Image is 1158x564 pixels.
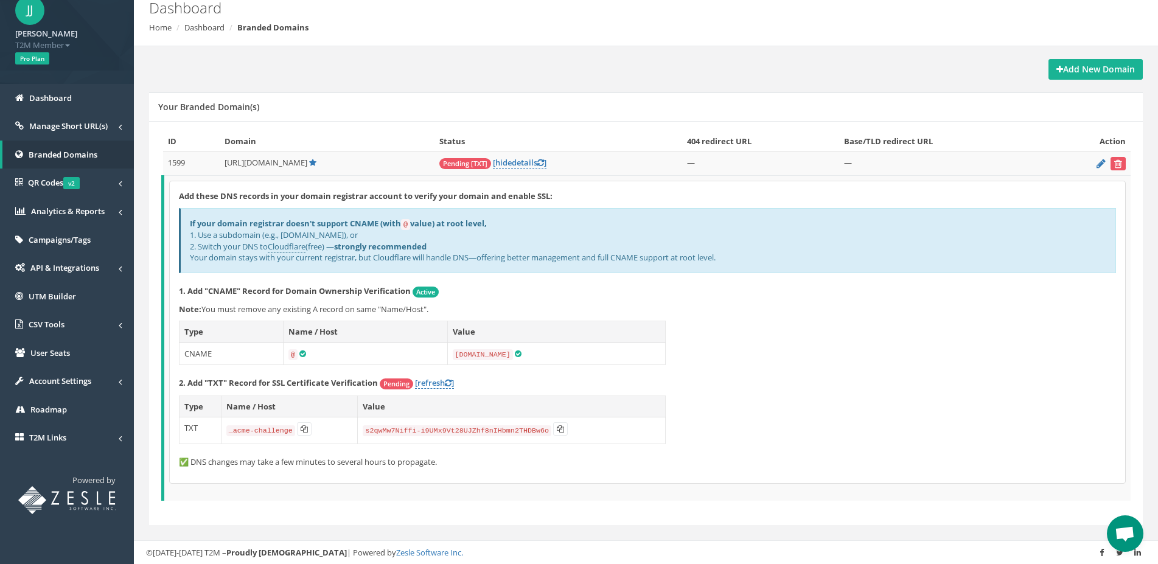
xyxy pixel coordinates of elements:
[363,425,551,436] code: s2qwMw7Niffi-i9UMx9Vt28UJZhf8nIHbmn2THDBw6o
[179,456,1116,468] p: ✅ DNS changes may take a few minutes to several hours to propagate.
[18,486,116,514] img: T2M URL Shortener powered by Zesle Software Inc.
[29,149,97,160] span: Branded Domains
[179,304,1116,315] p: You must remove any existing A record on same "Name/Host".
[380,378,413,389] span: Pending
[29,92,72,103] span: Dashboard
[839,152,1048,176] td: —
[309,157,316,168] a: Default
[179,190,553,201] strong: Add these DNS records in your domain registrar account to verify your domain and enable SSL:
[226,425,295,436] code: _acme-challenge
[180,395,221,417] th: Type
[225,157,307,168] span: [URL][DOMAIN_NAME]
[447,321,665,343] th: Value
[146,547,1146,559] div: ©[DATE]-[DATE] T2M – | Powered by
[220,131,435,152] th: Domain
[413,287,439,298] span: Active
[493,157,546,169] a: [hidedetails]
[29,375,91,386] span: Account Settings
[15,28,77,39] strong: [PERSON_NAME]
[396,547,463,558] a: Zesle Software Inc.
[29,291,76,302] span: UTM Builder
[29,120,108,131] span: Manage Short URL(s)
[334,241,427,252] b: strongly recommended
[30,347,70,358] span: User Seats
[453,349,513,360] code: [DOMAIN_NAME]
[1056,63,1135,75] strong: Add New Domain
[401,219,410,230] code: @
[180,417,221,444] td: TXT
[29,432,66,443] span: T2M Links
[179,304,201,315] b: Note:
[839,131,1048,152] th: Base/TLD redirect URL
[1048,59,1143,80] a: Add New Domain
[221,395,358,417] th: Name / Host
[434,131,682,152] th: Status
[358,395,666,417] th: Value
[63,177,80,189] span: v2
[180,343,284,365] td: CNAME
[190,218,487,229] b: If your domain registrar doesn't support CNAME (with value) at root level,
[15,52,49,64] span: Pro Plan
[15,40,119,51] span: T2M Member
[28,177,80,188] span: QR Codes
[158,102,259,111] h5: Your Branded Domain(s)
[180,321,284,343] th: Type
[15,25,119,50] a: [PERSON_NAME] T2M Member
[439,158,491,169] span: Pending [TXT]
[29,319,65,330] span: CSV Tools
[226,547,347,558] strong: Proudly [DEMOGRAPHIC_DATA]
[29,234,91,245] span: Campaigns/Tags
[163,131,220,152] th: ID
[31,206,105,217] span: Analytics & Reports
[179,377,378,388] strong: 2. Add "TXT" Record for SSL Certificate Verification
[149,22,172,33] a: Home
[415,377,454,389] a: [refresh]
[1107,515,1143,552] a: Open chat
[283,321,447,343] th: Name / Host
[268,241,305,252] a: Cloudflare
[495,157,512,168] span: hide
[237,22,309,33] strong: Branded Domains
[30,262,99,273] span: API & Integrations
[30,404,67,415] span: Roadmap
[682,152,839,176] td: —
[1048,131,1131,152] th: Action
[72,475,116,486] span: Powered by
[184,22,225,33] a: Dashboard
[682,131,839,152] th: 404 redirect URL
[179,285,411,296] strong: 1. Add "CNAME" Record for Domain Ownership Verification
[163,152,220,176] td: 1599
[288,349,298,360] code: @
[179,208,1116,273] div: 1. Use a subdomain (e.g., [DOMAIN_NAME]), or 2. Switch your DNS to (free) — Your domain stays wit...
